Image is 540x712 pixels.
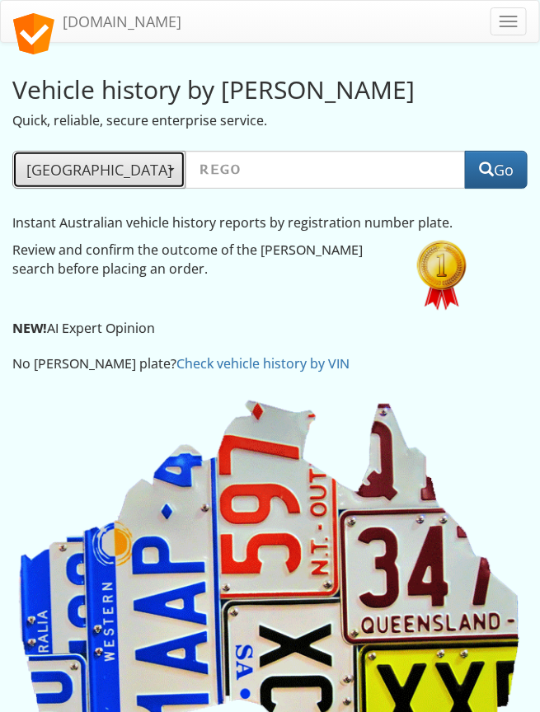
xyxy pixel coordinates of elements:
h2: Vehicle history by [PERSON_NAME] [12,76,528,103]
p: Instant Australian vehicle history reports by registration number plate. [12,213,528,232]
span: [GEOGRAPHIC_DATA] [26,160,171,180]
a: [DOMAIN_NAME] [1,1,194,42]
p: AI Expert Opinion [12,319,528,338]
strong: NEW! [12,319,47,337]
button: [GEOGRAPHIC_DATA] [12,151,185,189]
button: Go [465,151,528,189]
p: Quick, reliable, secure enterprise service. [12,111,528,130]
p: Review and confirm the outcome of the [PERSON_NAME] search before placing an order. [12,241,392,279]
a: Check vehicle history by VIN [176,354,350,372]
img: logo.svg [13,13,54,54]
input: Rego [185,151,466,189]
p: No [PERSON_NAME] plate? [12,354,528,373]
img: 1st.png [417,241,467,311]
